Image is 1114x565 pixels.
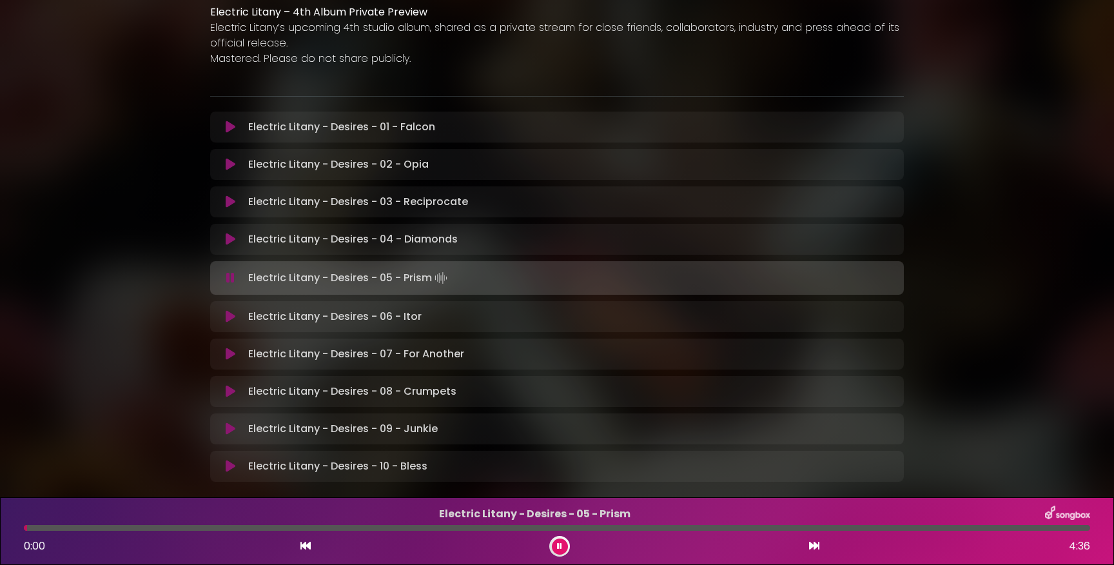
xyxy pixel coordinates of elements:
[248,194,896,210] p: Electric Litany - Desires - 03 - Reciprocate
[1045,506,1090,522] img: songbox-logo-white.png
[210,20,904,51] p: Electric Litany’s upcoming 4th studio album, shared as a private stream for close friends, collab...
[248,119,896,135] p: Electric Litany - Desires - 01 - Falcon
[248,309,896,324] p: Electric Litany - Desires - 06 - Itor
[248,269,896,287] p: Electric Litany - Desires - 05 - Prism
[248,157,896,172] p: Electric Litany - Desires - 02 - Opia
[248,384,896,399] p: Electric Litany - Desires - 08 - Crumpets
[210,51,904,66] p: Mastered. Please do not share publicly.
[248,232,896,247] p: Electric Litany - Desires - 04 - Diamonds
[432,269,450,287] img: waveform4.gif
[24,506,1045,522] p: Electric Litany - Desires - 05 - Prism
[248,346,896,362] p: Electric Litany - Desires - 07 - For Another
[248,421,896,437] p: Electric Litany - Desires - 09 - Junkie
[210,5,427,19] strong: Electric Litany – 4th Album Private Preview
[248,459,896,474] p: Electric Litany - Desires - 10 - Bless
